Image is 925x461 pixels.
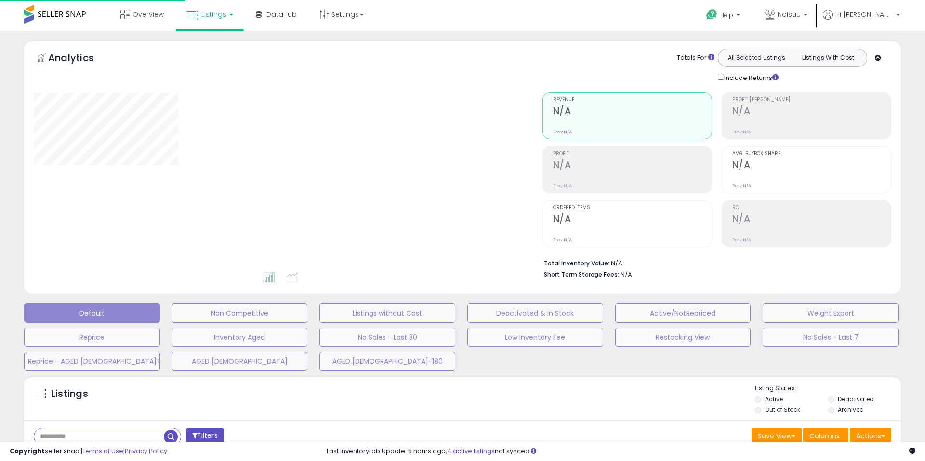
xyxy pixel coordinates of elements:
b: Short Term Storage Fees: [544,270,619,278]
button: Default [24,303,160,323]
span: Naisuu [778,10,801,19]
div: Include Returns [711,72,790,83]
span: Revenue [553,97,712,103]
button: No Sales - Last 30 [319,328,455,347]
small: Prev: N/A [553,129,572,135]
button: Reprice [24,328,160,347]
button: Inventory Aged [172,328,308,347]
small: Prev: N/A [732,129,751,135]
button: AGED [DEMOGRAPHIC_DATA] [172,352,308,371]
strong: Copyright [10,447,45,456]
span: Hi [PERSON_NAME] [835,10,893,19]
span: Ordered Items [553,205,712,211]
button: No Sales - Last 7 [763,328,899,347]
h5: Analytics [48,51,113,67]
li: N/A [544,257,884,268]
button: Listings without Cost [319,303,455,323]
span: Profit [PERSON_NAME] [732,97,891,103]
span: DataHub [266,10,297,19]
a: Help [699,1,750,31]
i: Get Help [706,9,718,21]
span: Help [720,11,733,19]
button: AGED [DEMOGRAPHIC_DATA]-180 [319,352,455,371]
small: Prev: N/A [732,237,751,243]
div: Totals For [677,53,714,63]
button: Reprice - AGED [DEMOGRAPHIC_DATA]+ [24,352,160,371]
b: Total Inventory Value: [544,259,609,267]
div: seller snap | | [10,447,167,456]
button: Deactivated & In Stock [467,303,603,323]
a: Hi [PERSON_NAME] [823,10,900,31]
button: Active/NotRepriced [615,303,751,323]
span: Listings [201,10,226,19]
button: Restocking View [615,328,751,347]
small: Prev: N/A [553,237,572,243]
button: Listings With Cost [792,52,864,64]
span: Profit [553,151,712,157]
span: Avg. Buybox Share [732,151,891,157]
h2: N/A [732,159,891,172]
small: Prev: N/A [732,183,751,189]
h2: N/A [553,159,712,172]
button: Low Inventory Fee [467,328,603,347]
span: N/A [621,270,632,279]
h2: N/A [732,105,891,119]
span: Overview [132,10,164,19]
span: ROI [732,205,891,211]
button: Non Competitive [172,303,308,323]
button: All Selected Listings [721,52,793,64]
h2: N/A [553,213,712,226]
h2: N/A [553,105,712,119]
button: Weight Export [763,303,899,323]
small: Prev: N/A [553,183,572,189]
h2: N/A [732,213,891,226]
